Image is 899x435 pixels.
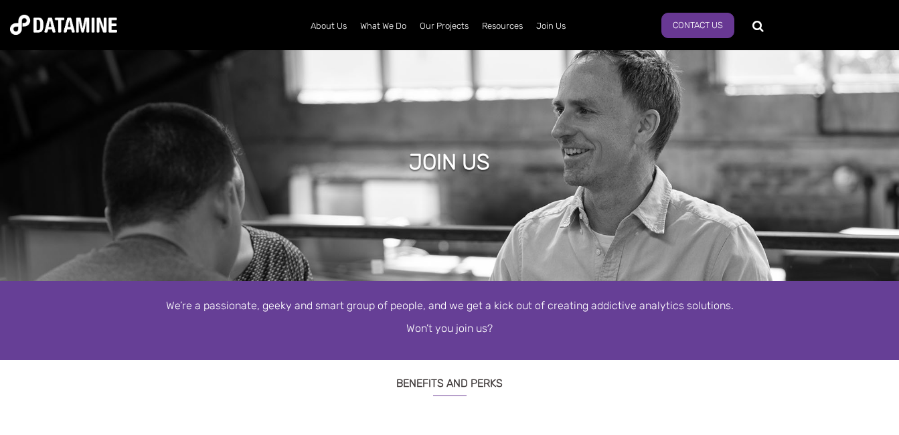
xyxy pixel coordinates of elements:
img: Datamine [10,15,117,35]
a: About Us [304,9,353,43]
h3: Benefits and Perks [68,360,831,396]
h1: Join Us [409,147,490,177]
a: Our Projects [413,9,475,43]
p: Won’t you join us? [68,321,831,337]
p: We’re a passionate, geeky and smart group of people, and we get a kick out of creating addictive ... [68,298,831,314]
a: Join Us [529,9,572,43]
a: Contact Us [661,13,734,38]
a: What We Do [353,9,413,43]
a: Resources [475,9,529,43]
